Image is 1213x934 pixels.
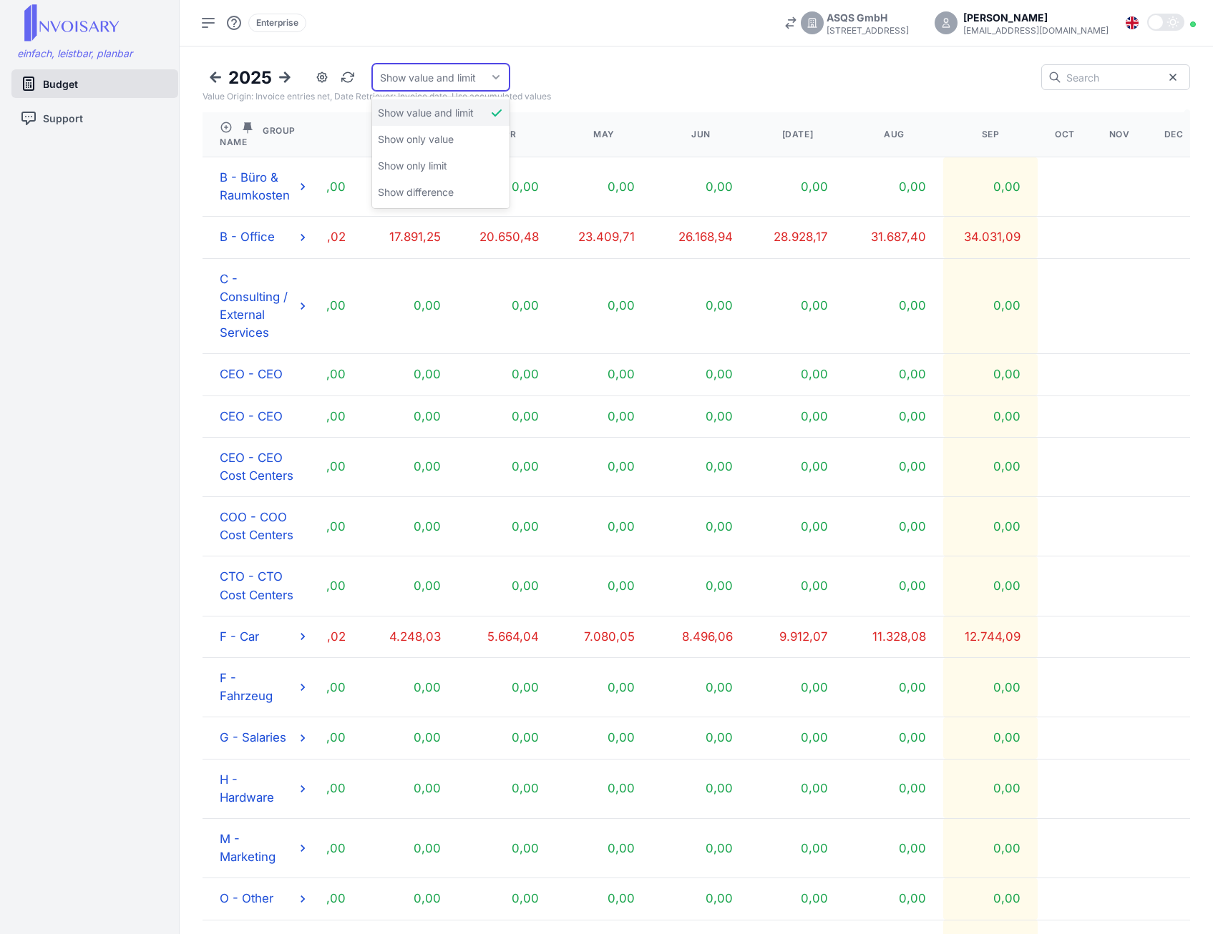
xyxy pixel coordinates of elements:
span: 0,00 [706,890,733,908]
span: 0,00 [512,679,539,697]
span: Show only limit [378,158,447,173]
span: 0,00 [899,365,926,383]
div: [STREET_ADDRESS] [827,25,909,36]
span: 0,00 [608,408,635,426]
div: [DATE] [767,129,828,140]
span: 23.409,71 [578,228,635,246]
span: 0,00 [801,780,828,797]
span: 0,00 [512,890,539,908]
span: 0,00 [608,840,635,857]
button: Next year [272,64,298,90]
span: 0,00 [993,458,1020,476]
span: 0,00 [608,890,635,908]
span: 0,00 [414,729,441,747]
span: 0,00 [706,518,733,536]
span: 0,00 [706,577,733,595]
span: 0,00 [414,458,441,476]
span: 0,00 [414,679,441,697]
span: 20.650,48 [479,228,539,246]
span: 0,00 [512,840,539,857]
div: Nov [1109,129,1130,140]
span: Show value and limit [378,105,474,120]
span: 17.891,25 [389,228,441,246]
span: 0,00 [608,780,635,797]
div: Group name [220,121,310,148]
span: 0,00 [512,577,539,595]
span: CEO - CEO [220,408,283,426]
span: 0,00 [608,365,635,383]
span: 0,00 [512,365,539,383]
div: Sep [960,129,1020,140]
span: 0,00 [706,365,733,383]
span: 0,00 [801,458,828,476]
span: 0,00 [706,729,733,747]
span: 0,00 [801,178,828,196]
a: Budget [20,69,170,98]
span: 5.664,04 [487,628,539,646]
span: 0,00 [318,458,346,476]
span: 0,00 [899,729,926,747]
span: H - Hardware [220,771,290,807]
span: 0,00 [318,408,346,426]
span: 0,00 [414,780,441,797]
span: 0,00 [899,408,926,426]
span: 0,00 [608,178,635,196]
span: 4.248,03 [389,628,441,646]
span: 28.928,17 [774,228,828,246]
span: 0,00 [318,297,346,315]
input: Search [1041,64,1190,90]
span: 0,00 [801,518,828,536]
span: CEO - CEO [220,365,283,383]
span: 0,00 [993,780,1020,797]
span: F - Fahrzeug [220,669,290,705]
span: 0,00 [899,780,926,797]
span: 7.080,05 [584,628,635,646]
span: 0,00 [706,679,733,697]
span: 0,00 [993,518,1020,536]
span: 0,00 [512,408,539,426]
span: 0,00 [414,365,441,383]
span: CTO - CTO Cost Centers [220,568,304,604]
div: ASQS GmbH [827,10,909,25]
span: M - Marketing [220,830,290,866]
span: 0,00 [801,890,828,908]
span: 2025 [228,67,272,88]
span: 0,00 [899,840,926,857]
span: 0,00 [801,365,828,383]
span: 0,00 [318,365,346,383]
span: 0,00 [318,679,346,697]
span: 0,00 [801,297,828,315]
div: Oct [1055,129,1075,140]
span: 0,00 [512,297,539,315]
span: Show difference [378,185,454,200]
span: B - Office [220,228,275,246]
div: Aug [862,129,926,140]
a: Support [20,104,170,132]
span: 0,00 [512,729,539,747]
div: Online [1190,21,1196,27]
span: 0,00 [608,518,635,536]
span: 0,00 [993,365,1020,383]
div: Dec [1164,129,1184,140]
span: O - Other [220,890,273,908]
span: COO - COO Cost Centers [220,508,304,544]
span: 0,00 [318,890,346,908]
span: 0,00 [608,297,635,315]
span: 0,00 [899,297,926,315]
span: 0,00 [993,408,1020,426]
span: 26.168,94 [678,228,733,246]
span: 0,00 [608,577,635,595]
div: [EMAIL_ADDRESS][DOMAIN_NAME] [963,25,1109,36]
span: C - Consulting / External Services [220,270,290,343]
span: CEO - CEO Cost Centers [220,449,304,485]
a: Enterprise [248,16,306,28]
span: B - Büro & Raumkosten [220,169,290,205]
span: 0,00 [801,840,828,857]
span: 0,00 [608,729,635,747]
span: 0,00 [318,518,346,536]
span: 11.328,08 [872,628,926,646]
span: G - Salaries [220,729,286,747]
span: 0,00 [899,458,926,476]
span: 0,00 [993,729,1020,747]
span: 12.744,09 [965,628,1020,646]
